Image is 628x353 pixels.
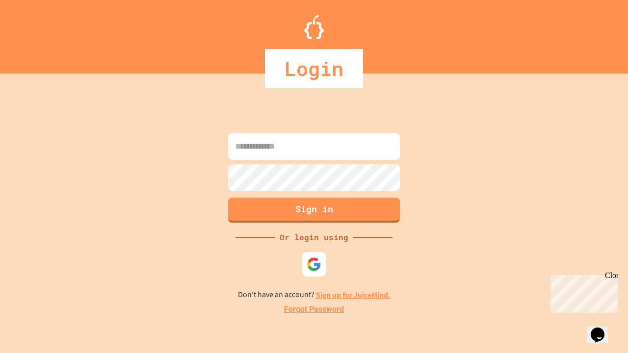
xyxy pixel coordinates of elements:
a: Sign up for JuiceMind. [316,290,391,300]
iframe: chat widget [587,314,618,343]
a: Forgot Password [284,303,344,315]
button: Sign in [228,198,400,223]
img: Logo.svg [304,15,324,39]
div: Login [265,49,363,88]
p: Don't have an account? [238,289,391,301]
img: google-icon.svg [307,257,321,272]
div: Or login using [275,231,353,243]
div: Chat with us now!Close [4,4,68,62]
iframe: chat widget [547,271,618,313]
